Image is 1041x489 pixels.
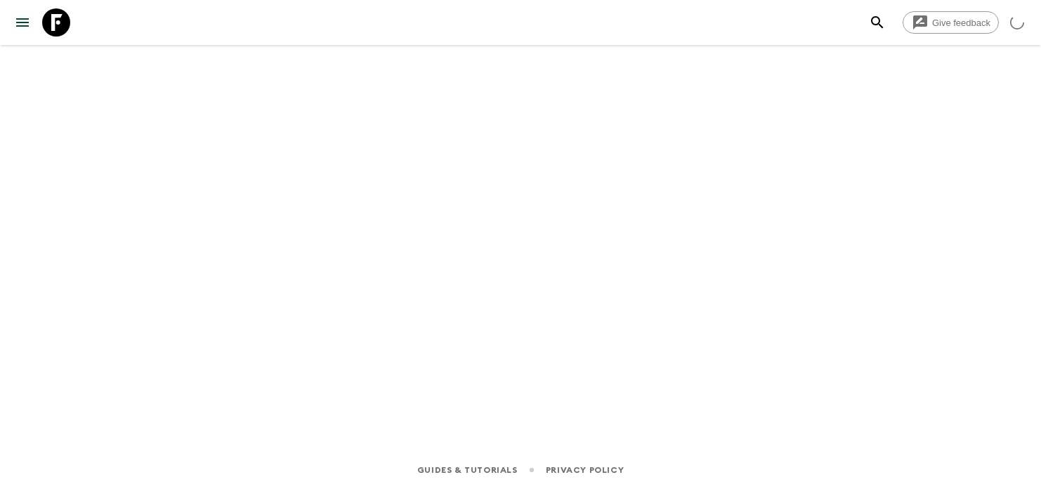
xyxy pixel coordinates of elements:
[546,462,624,478] a: Privacy Policy
[8,8,37,37] button: menu
[863,8,891,37] button: search adventures
[417,462,518,478] a: Guides & Tutorials
[924,18,998,28] span: Give feedback
[903,11,999,34] a: Give feedback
